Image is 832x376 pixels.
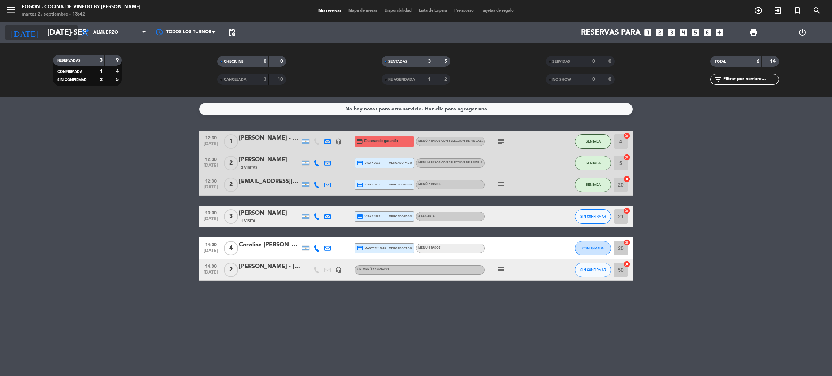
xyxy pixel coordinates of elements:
[93,30,118,35] span: Almuerzo
[67,28,76,37] i: arrow_drop_down
[679,28,688,37] i: looks_4
[389,246,412,250] span: mercadopago
[778,22,827,43] div: LOG OUT
[57,59,81,62] span: RESERVADAS
[581,28,641,37] span: Reservas para
[608,59,613,64] strong: 0
[264,59,266,64] strong: 0
[773,6,782,15] i: exit_to_app
[345,105,487,113] div: No hay notas para este servicio. Haz clic para agregar una
[241,165,257,171] span: 3 Visitas
[357,213,363,220] i: credit_card
[202,185,220,193] span: [DATE]
[623,261,630,268] i: cancel
[428,59,431,64] strong: 3
[575,209,611,224] button: SIN CONFIRMAR
[418,215,435,218] span: A LA CARTA
[57,70,82,74] span: CONFIRMADA
[575,156,611,170] button: SENTADA
[586,139,601,143] span: SENTADA
[623,207,630,214] i: cancel
[723,75,779,83] input: Filtrar por nombre...
[552,60,570,64] span: SERVIDAS
[224,134,238,149] span: 1
[667,28,676,37] i: looks_3
[357,160,363,166] i: credit_card
[749,28,758,37] span: print
[224,178,238,192] span: 2
[428,77,431,82] strong: 1
[714,75,723,84] i: filter_list
[754,6,763,15] i: add_circle_outline
[116,77,120,82] strong: 5
[418,140,501,143] span: Menú 7 pasos con selección de Fincas
[497,180,505,189] i: subject
[277,77,285,82] strong: 10
[224,263,238,277] span: 2
[477,9,517,13] span: Tarjetas de regalo
[389,182,412,187] span: mercadopago
[643,28,653,37] i: looks_one
[389,161,412,165] span: mercadopago
[202,262,220,270] span: 14:00
[580,268,606,272] span: SIN CONFIRMAR
[418,246,441,249] span: Menú 4 pasos
[202,163,220,171] span: [DATE]
[202,155,220,163] span: 12:30
[116,58,120,63] strong: 9
[227,28,236,37] span: pending_actions
[22,11,140,18] div: martes 2. septiembre - 13:42
[239,262,300,271] div: [PERSON_NAME] - [PERSON_NAME] de Chacras
[381,9,415,13] span: Disponibilidad
[444,77,448,82] strong: 2
[364,138,398,144] span: Esperando garantía
[100,77,103,82] strong: 2
[552,78,571,82] span: NO SHOW
[239,209,300,218] div: [PERSON_NAME]
[592,77,595,82] strong: 0
[335,267,342,273] i: headset_mic
[100,69,103,74] strong: 1
[239,240,300,250] div: Carolina [PERSON_NAME]
[202,141,220,150] span: [DATE]
[224,60,244,64] span: CHECK INS
[202,208,220,217] span: 13:00
[357,245,386,252] span: master * 7649
[608,77,613,82] strong: 0
[415,9,451,13] span: Lista de Espera
[798,28,807,37] i: power_settings_new
[224,209,238,224] span: 3
[592,59,595,64] strong: 0
[575,241,611,255] button: CONFIRMADA
[239,134,300,143] div: [PERSON_NAME] - mdz wine tour
[389,214,412,219] span: mercadopago
[388,78,415,82] span: RE AGENDADA
[575,178,611,192] button: SENTADA
[586,183,601,187] span: SENTADA
[335,138,342,145] i: headset_mic
[418,183,441,186] span: Menú 7 pasos
[586,161,601,165] span: SENTADA
[224,241,238,255] span: 4
[357,182,363,188] i: credit_card
[202,270,220,278] span: [DATE]
[691,28,700,37] i: looks_5
[57,78,86,82] span: SIN CONFIRMAR
[345,9,381,13] span: Mapa de mesas
[623,239,630,246] i: cancel
[715,28,724,37] i: add_box
[5,4,16,15] i: menu
[202,176,220,185] span: 12:30
[202,217,220,225] span: [DATE]
[623,132,630,139] i: cancel
[280,59,285,64] strong: 0
[356,138,363,145] i: credit_card
[357,182,380,188] span: visa * 0914
[623,154,630,161] i: cancel
[580,214,606,218] span: SIN CONFIRMAR
[224,78,246,82] span: CANCELADA
[315,9,345,13] span: Mis reservas
[715,60,726,64] span: TOTAL
[575,134,611,149] button: SENTADA
[202,248,220,257] span: [DATE]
